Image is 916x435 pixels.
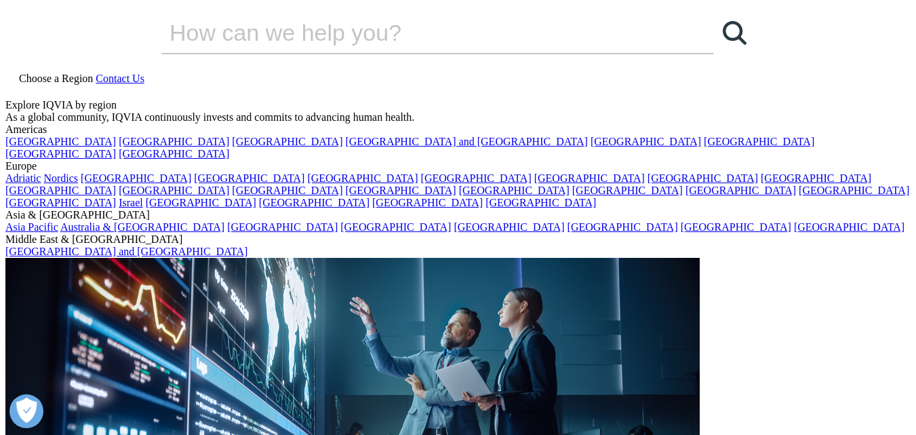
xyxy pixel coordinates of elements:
a: [GEOGRAPHIC_DATA] [567,221,678,233]
a: [GEOGRAPHIC_DATA] [227,221,338,233]
a: Asia Pacific [5,221,58,233]
a: Australia & [GEOGRAPHIC_DATA] [60,221,224,233]
div: Explore IQVIA by region [5,99,911,111]
a: [GEOGRAPHIC_DATA] [685,185,796,196]
a: [GEOGRAPHIC_DATA] [421,172,532,184]
a: [GEOGRAPHIC_DATA] [459,185,570,196]
a: [GEOGRAPHIC_DATA] [119,148,229,159]
a: [GEOGRAPHIC_DATA] [485,197,596,208]
a: [GEOGRAPHIC_DATA] [340,221,451,233]
a: [GEOGRAPHIC_DATA] [704,136,814,147]
a: [GEOGRAPHIC_DATA] [681,221,791,233]
a: [GEOGRAPHIC_DATA] [146,197,256,208]
a: [GEOGRAPHIC_DATA] [119,185,229,196]
a: [GEOGRAPHIC_DATA] and [GEOGRAPHIC_DATA] [345,136,587,147]
a: [GEOGRAPHIC_DATA] and [GEOGRAPHIC_DATA] [5,246,247,257]
a: [GEOGRAPHIC_DATA] [232,136,342,147]
span: Choose a Region [19,73,93,84]
a: [GEOGRAPHIC_DATA] [572,185,683,196]
a: [GEOGRAPHIC_DATA] [534,172,645,184]
input: Search [161,12,675,53]
a: Contact Us [96,73,144,84]
a: [GEOGRAPHIC_DATA] [761,172,871,184]
a: [GEOGRAPHIC_DATA] [119,136,229,147]
a: [GEOGRAPHIC_DATA] [372,197,483,208]
a: [GEOGRAPHIC_DATA] [799,185,909,196]
a: [GEOGRAPHIC_DATA] [345,185,456,196]
a: [GEOGRAPHIC_DATA] [5,197,116,208]
a: [GEOGRAPHIC_DATA] [591,136,701,147]
a: [GEOGRAPHIC_DATA] [81,172,191,184]
a: [GEOGRAPHIC_DATA] [259,197,370,208]
div: Asia & [GEOGRAPHIC_DATA] [5,209,911,221]
a: [GEOGRAPHIC_DATA] [5,136,116,147]
button: Open Preferences [9,394,43,428]
a: [GEOGRAPHIC_DATA] [5,185,116,196]
a: [GEOGRAPHIC_DATA] [5,148,116,159]
a: [GEOGRAPHIC_DATA] [232,185,342,196]
a: Nordics [43,172,78,184]
a: [GEOGRAPHIC_DATA] [194,172,304,184]
a: [GEOGRAPHIC_DATA] [648,172,758,184]
a: [GEOGRAPHIC_DATA] [307,172,418,184]
a: Israel [119,197,143,208]
div: Europe [5,160,911,172]
div: As a global community, IQVIA continuously invests and commits to advancing human health. [5,111,911,124]
a: [GEOGRAPHIC_DATA] [454,221,564,233]
div: Americas [5,124,911,136]
a: [GEOGRAPHIC_DATA] [794,221,904,233]
a: Adriatic [5,172,41,184]
svg: Search [723,21,746,45]
div: Middle East & [GEOGRAPHIC_DATA] [5,233,911,246]
a: Search [714,12,755,53]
